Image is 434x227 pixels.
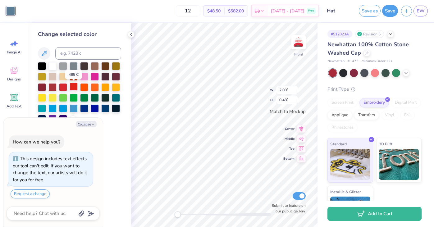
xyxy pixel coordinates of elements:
[283,156,295,161] span: Bottom
[308,9,314,13] span: Free
[55,47,121,60] input: e.g. 7428 c
[330,141,347,147] span: Standard
[207,8,221,14] span: $48.50
[76,121,97,127] button: Collapse
[362,59,393,64] span: Minimum Order: 12 +
[327,41,409,57] span: Newhattan 100% Cotton Stone Washed Cap
[379,141,392,147] span: 3D Puff
[228,8,244,14] span: $582.00
[413,6,428,16] a: EW
[7,77,21,82] span: Designs
[7,104,21,109] span: Add Text
[7,50,21,55] span: Image AI
[327,86,422,93] div: Print Type
[322,5,353,17] input: Untitled Design
[359,5,381,17] button: Save as
[400,111,415,120] div: Foil
[292,36,305,48] img: Front
[65,70,82,79] div: 485 C
[294,52,303,57] div: Front
[283,126,295,131] span: Center
[327,207,422,221] button: Add to Cart
[381,111,398,120] div: Vinyl
[327,98,358,107] div: Screen Print
[268,203,306,214] label: Submit to feature on our public gallery.
[283,136,295,141] span: Middle
[38,30,121,39] div: Change selected color
[175,211,181,218] div: Accessibility label
[330,188,361,195] span: Metallic & Glitter
[348,59,359,64] span: # 1475
[330,149,370,180] img: Standard
[382,5,398,17] button: Save
[11,189,50,198] button: Request a change
[417,7,425,15] span: EW
[355,30,384,38] div: Revision 5
[13,139,61,145] div: How can we help you?
[379,149,419,180] img: 3D Puff
[327,59,345,64] span: Newhattan
[271,8,304,14] span: [DATE] - [DATE]
[354,111,379,120] div: Transfers
[327,111,352,120] div: Applique
[359,98,389,107] div: Embroidery
[327,123,358,132] div: Rhinestones
[13,156,87,183] div: This design includes text effects our tool can't edit. If you want to change the text, our artist...
[391,98,421,107] div: Digital Print
[283,146,295,151] span: Top
[176,5,200,16] input: – –
[327,30,352,38] div: # 512023A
